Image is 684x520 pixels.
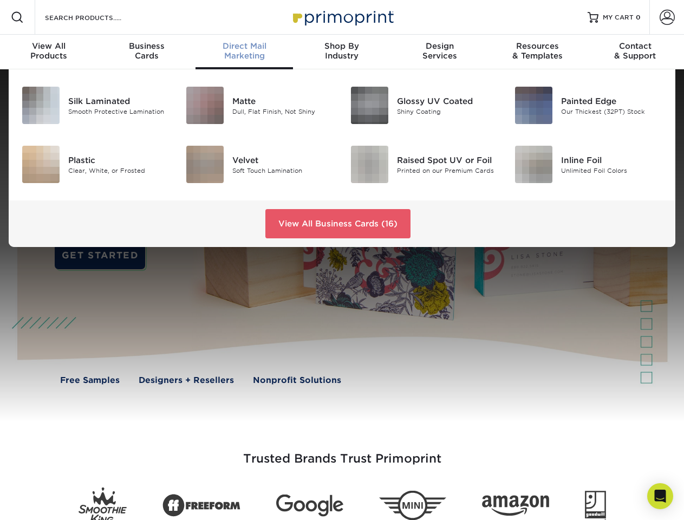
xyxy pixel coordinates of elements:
a: View All Business Cards (16) [265,209,411,238]
a: DesignServices [391,35,488,69]
span: MY CART [603,13,634,22]
span: Design [391,41,488,51]
span: 0 [636,14,641,21]
div: Marketing [196,41,293,61]
img: Goodwill [585,491,606,520]
h3: Trusted Brands Trust Primoprint [25,426,659,479]
img: Primoprint [288,5,396,29]
div: & Templates [488,41,586,61]
span: Shop By [293,41,390,51]
span: Business [97,41,195,51]
div: Industry [293,41,390,61]
div: Open Intercom Messenger [647,483,673,509]
a: Resources& Templates [488,35,586,69]
a: BusinessCards [97,35,195,69]
span: Direct Mail [196,41,293,51]
img: Google [276,495,343,517]
div: Cards [97,41,195,61]
div: Services [391,41,488,61]
a: Direct MailMarketing [196,35,293,69]
a: Shop ByIndustry [293,35,390,69]
input: SEARCH PRODUCTS..... [44,11,149,24]
img: Amazon [482,496,549,516]
span: Resources [488,41,586,51]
